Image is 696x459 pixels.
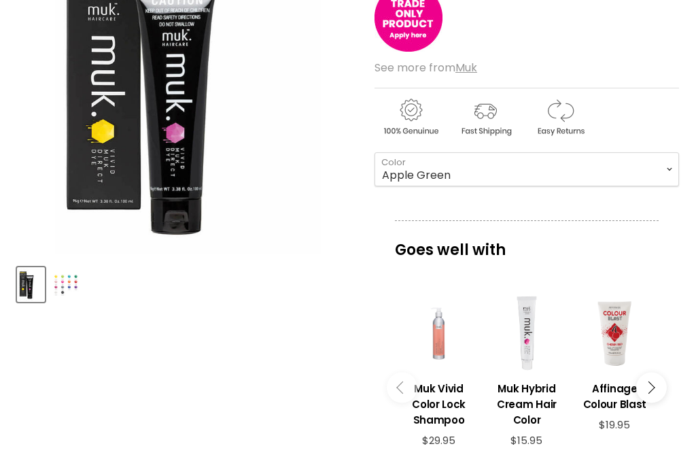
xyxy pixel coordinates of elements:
p: Goes well with [395,220,659,265]
h3: Muk Vivid Color Lock Shampoo [402,381,476,428]
div: Product thumbnails [15,263,360,302]
img: Vivid Muk Direct Dye Colour [18,269,43,301]
span: $15.95 [510,433,542,447]
a: View product:Affinage Colour Blast [578,371,652,419]
img: genuine.gif [375,97,447,138]
h3: Affinage Colour Blast [578,381,652,412]
span: $19.95 [599,418,630,432]
img: returns.gif [524,97,596,138]
span: $29.95 [422,433,455,447]
iframe: Gorgias live chat messenger [628,395,682,445]
a: View product:Muk Hybrid Cream Hair Color [489,371,563,435]
button: Vivid Muk Direct Dye Colour [49,267,84,302]
img: shipping.gif [449,97,521,138]
span: See more from [375,60,477,75]
a: View product:Muk Vivid Color Lock Shampoo [402,371,476,435]
a: View product:Affinage Colour Blast [578,296,652,370]
a: Muk [455,60,477,75]
a: View product:Muk Hybrid Cream Hair Color [489,296,563,370]
a: View product:Muk Vivid Color Lock Shampoo [402,296,476,370]
h3: Muk Hybrid Cream Hair Color [489,381,563,428]
button: Vivid Muk Direct Dye Colour [17,267,45,302]
img: Vivid Muk Direct Dye Colour [50,274,82,296]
